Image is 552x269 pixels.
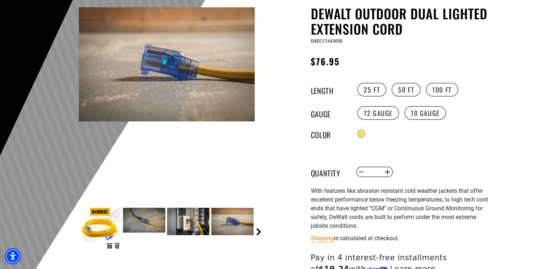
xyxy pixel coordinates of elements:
a: Shipping [311,235,334,242]
span: With features like abrasion resistant cold weather jackets that offer excellent performance below... [311,187,488,229]
label: 12 Gauge [357,106,399,120]
label: 25 FT [357,83,386,97]
div: Accessibility Menu [5,248,21,264]
legend: Length [311,85,347,94]
label: 10 Gauge [404,106,446,120]
a: Next [255,228,262,235]
span: DXEC17443050 [311,39,343,44]
div: is calculated at checkout. [311,233,490,243]
h1: DEWALT Outdoor Dual Lighted Extension Cord [311,6,490,36]
label: 50 FT [391,83,421,97]
label: Quantity [311,167,347,177]
legend: Color [311,129,347,139]
label: 100 FT [426,83,458,97]
span: $76.95 [311,55,340,68]
legend: Gauge [311,108,347,118]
